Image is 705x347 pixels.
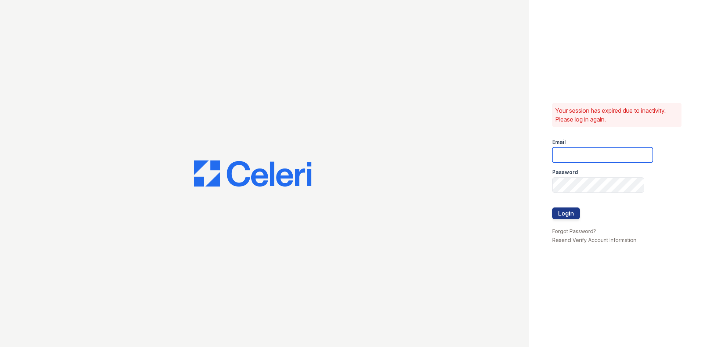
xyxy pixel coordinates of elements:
[552,138,566,146] label: Email
[552,169,578,176] label: Password
[552,228,596,234] a: Forgot Password?
[555,106,679,124] p: Your session has expired due to inactivity. Please log in again.
[552,237,636,243] a: Resend Verify Account Information
[194,160,311,187] img: CE_Logo_Blue-a8612792a0a2168367f1c8372b55b34899dd931a85d93a1a3d3e32e68fde9ad4.png
[552,207,580,219] button: Login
